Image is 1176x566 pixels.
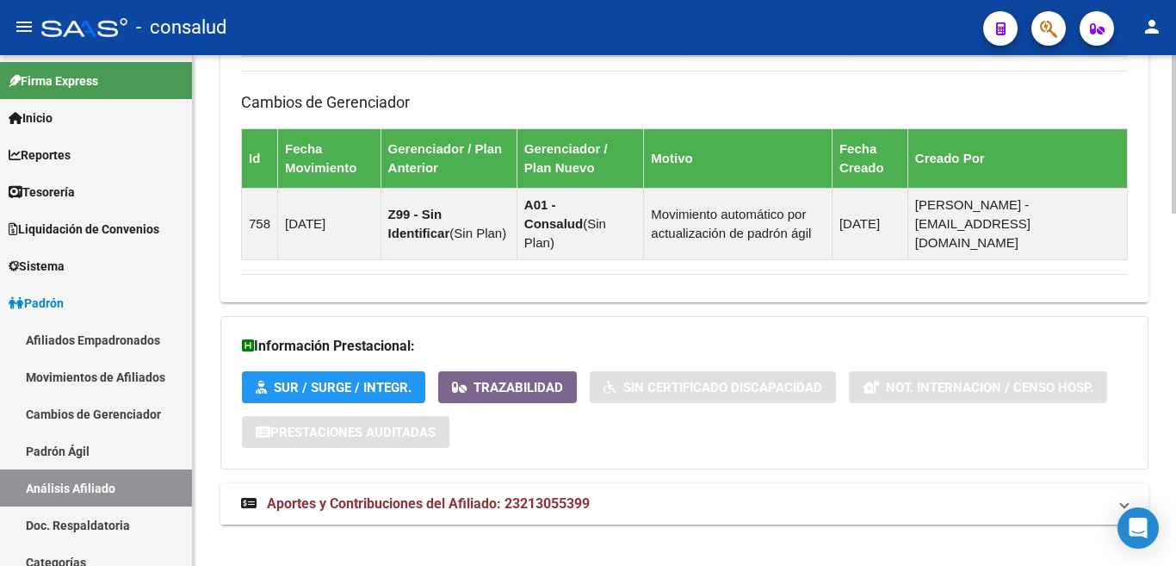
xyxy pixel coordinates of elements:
[832,128,907,188] th: Fecha Creado
[9,109,53,128] span: Inicio
[242,188,278,259] td: 758
[9,220,159,239] span: Liquidación de Convenios
[517,188,643,259] td: ( )
[9,183,75,202] span: Tesorería
[242,416,449,448] button: Prestaciones Auditadas
[381,128,517,188] th: Gerenciador / Plan Anterior
[849,371,1107,403] button: Not. Internacion / Censo Hosp.
[381,188,517,259] td: ( )
[1142,16,1162,37] mat-icon: person
[241,90,1128,115] h3: Cambios de Gerenciador
[886,380,1093,395] span: Not. Internacion / Censo Hosp.
[242,334,1127,358] h3: Información Prestacional:
[9,257,65,276] span: Sistema
[832,188,907,259] td: [DATE]
[242,128,278,188] th: Id
[14,16,34,37] mat-icon: menu
[473,380,563,395] span: Trazabilidad
[907,128,1127,188] th: Creado Por
[9,146,71,165] span: Reportes
[524,197,583,231] strong: A01 - Consalud
[454,226,502,240] span: Sin Plan
[517,128,643,188] th: Gerenciador / Plan Nuevo
[242,371,425,403] button: SUR / SURGE / INTEGR.
[274,380,412,395] span: SUR / SURGE / INTEGR.
[220,483,1148,525] mat-expansion-panel-header: Aportes y Contribuciones del Afiliado: 23213055399
[623,380,822,395] span: Sin Certificado Discapacidad
[644,188,832,259] td: Movimiento automático por actualización de padrón ágil
[136,9,226,47] span: - consalud
[590,371,836,403] button: Sin Certificado Discapacidad
[270,425,436,440] span: Prestaciones Auditadas
[644,128,832,188] th: Motivo
[278,128,381,188] th: Fecha Movimiento
[1117,507,1159,549] div: Open Intercom Messenger
[9,294,64,313] span: Padrón
[524,216,606,250] span: Sin Plan
[267,495,590,512] span: Aportes y Contribuciones del Afiliado: 23213055399
[9,72,98,90] span: Firma Express
[907,188,1127,259] td: [PERSON_NAME] - [EMAIL_ADDRESS][DOMAIN_NAME]
[438,371,577,403] button: Trazabilidad
[388,207,450,240] strong: Z99 - Sin Identificar
[278,188,381,259] td: [DATE]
